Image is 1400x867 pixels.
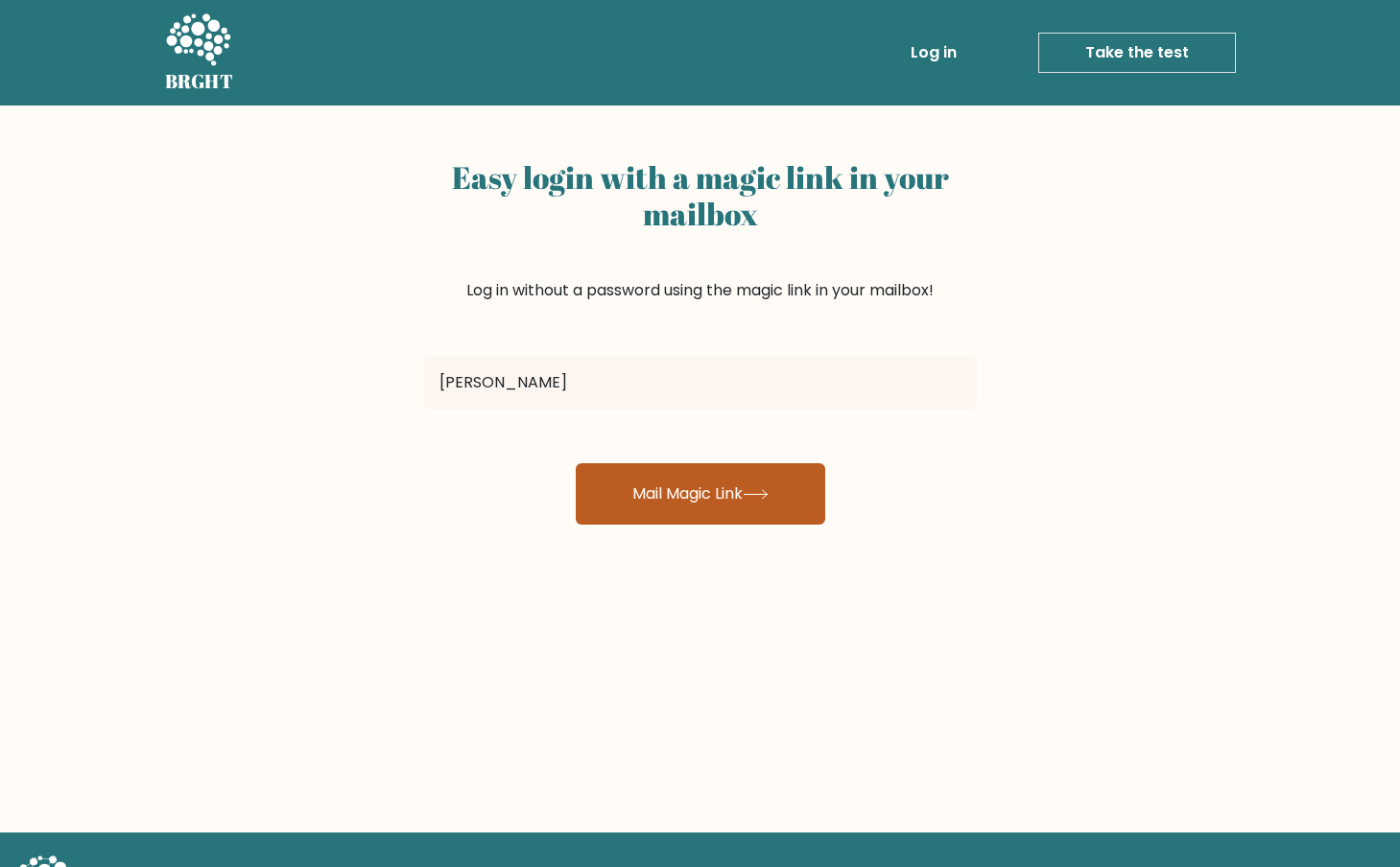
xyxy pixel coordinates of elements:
h2: Easy login with a magic link in your mailbox [424,159,977,233]
input: Email [424,356,977,410]
h5: BRGHT [165,70,234,93]
button: Mail Magic Link [576,463,825,525]
div: Log in without a password using the magic link in your mailbox! [424,152,977,348]
a: BRGHT [165,8,234,98]
a: Log in [903,34,964,72]
a: Take the test [1038,33,1236,73]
